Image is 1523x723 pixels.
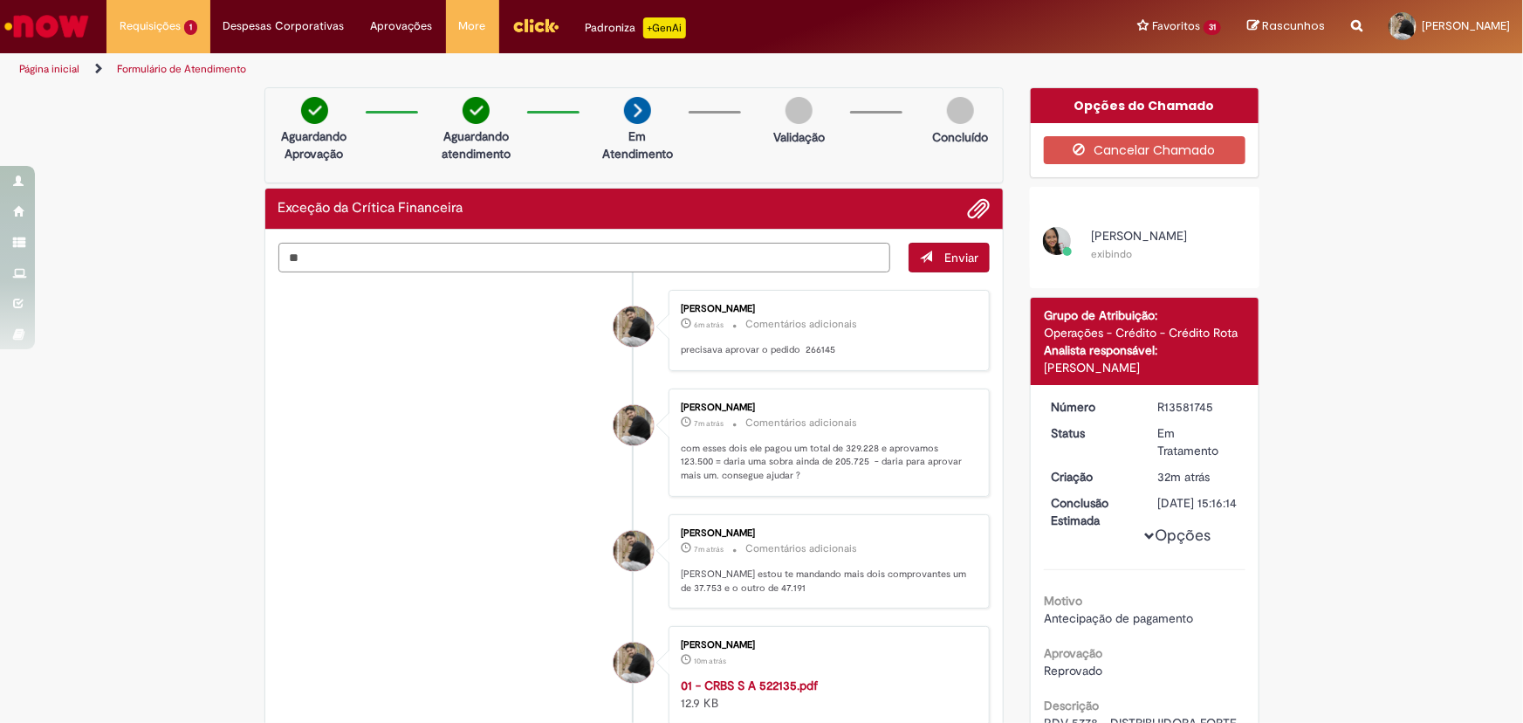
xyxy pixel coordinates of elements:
[1038,494,1145,529] dt: Conclusão Estimada
[614,643,654,683] div: Marcelo Pereira Borges
[272,127,357,162] p: Aguardando Aprovação
[1091,228,1187,244] span: [PERSON_NAME]
[371,17,433,35] span: Aprovações
[1044,359,1245,376] div: [PERSON_NAME]
[681,678,818,693] a: 01 - CRBS S A 522135.pdf
[1152,17,1200,35] span: Favoritos
[681,403,971,413] div: [PERSON_NAME]
[278,201,463,217] h2: Exceção da Crítica Financeira Histórico de tíquete
[459,17,486,35] span: More
[1158,468,1239,485] div: 30/09/2025 14:11:25
[1204,20,1221,35] span: 31
[694,320,724,330] span: 6m atrás
[1158,469,1211,485] time: 30/09/2025 14:11:25
[278,243,891,272] textarea: Digite sua mensagem aqui...
[184,20,197,35] span: 1
[773,128,825,146] p: Validação
[1247,18,1325,35] a: Rascunhos
[1158,469,1211,485] span: 32m atrás
[614,531,654,571] div: Marcelo Pereira Borges
[1262,17,1325,34] span: Rascunhos
[1044,136,1245,164] button: Cancelar Chamado
[1158,398,1239,416] div: R13581745
[694,418,724,429] time: 30/09/2025 14:36:35
[681,304,971,314] div: [PERSON_NAME]
[434,127,518,162] p: Aguardando atendimento
[1044,593,1082,609] b: Motivo
[586,17,686,38] div: Padroniza
[301,97,328,124] img: check-circle-green.png
[947,97,974,124] img: img-circle-grey.png
[681,640,971,651] div: [PERSON_NAME]
[694,656,726,666] span: 10m atrás
[463,97,490,124] img: check-circle-green.png
[1091,247,1132,261] small: exibindo
[745,541,857,556] small: Comentários adicionais
[1044,645,1102,661] b: Aprovação
[694,320,724,330] time: 30/09/2025 14:37:23
[694,544,724,554] time: 30/09/2025 14:35:55
[967,197,990,220] button: Adicionar anexos
[944,250,978,265] span: Enviar
[117,62,246,76] a: Formulário de Atendimento
[745,416,857,430] small: Comentários adicionais
[681,677,971,712] div: 12.9 KB
[643,17,686,38] p: +GenAi
[120,17,181,35] span: Requisições
[1044,663,1102,678] span: Reprovado
[512,12,559,38] img: click_logo_yellow_360x200.png
[1038,424,1145,442] dt: Status
[681,442,971,483] p: com esses dois ele pagou um total de 329.228 e aprovamos 123.500 = daria uma sobra ainda de 205.7...
[909,243,990,272] button: Enviar
[681,568,971,595] p: [PERSON_NAME] estou te mandando mais dois comprovantes um de 37.753 e o outro de 47.191
[1158,424,1239,459] div: Em Tratamento
[681,528,971,539] div: [PERSON_NAME]
[595,127,680,162] p: Em Atendimento
[681,343,971,357] p: precisava aprovar o pedido 266145
[1038,398,1145,416] dt: Número
[1422,18,1510,33] span: [PERSON_NAME]
[13,53,1002,86] ul: Trilhas de página
[1031,88,1259,123] div: Opções do Chamado
[2,9,92,44] img: ServiceNow
[786,97,813,124] img: img-circle-grey.png
[1158,494,1239,512] div: [DATE] 15:16:14
[1044,610,1193,626] span: Antecipação de pagamento
[1044,324,1245,341] div: Operações - Crédito - Crédito Rota
[624,97,651,124] img: arrow-next.png
[694,418,724,429] span: 7m atrás
[1044,306,1245,324] div: Grupo de Atribuição:
[1044,341,1245,359] div: Analista responsável:
[694,544,724,554] span: 7m atrás
[932,128,988,146] p: Concluído
[1038,468,1145,485] dt: Criação
[223,17,345,35] span: Despesas Corporativas
[1044,698,1099,713] b: Descrição
[19,62,79,76] a: Página inicial
[745,317,857,332] small: Comentários adicionais
[614,405,654,445] div: Marcelo Pereira Borges
[614,306,654,347] div: Marcelo Pereira Borges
